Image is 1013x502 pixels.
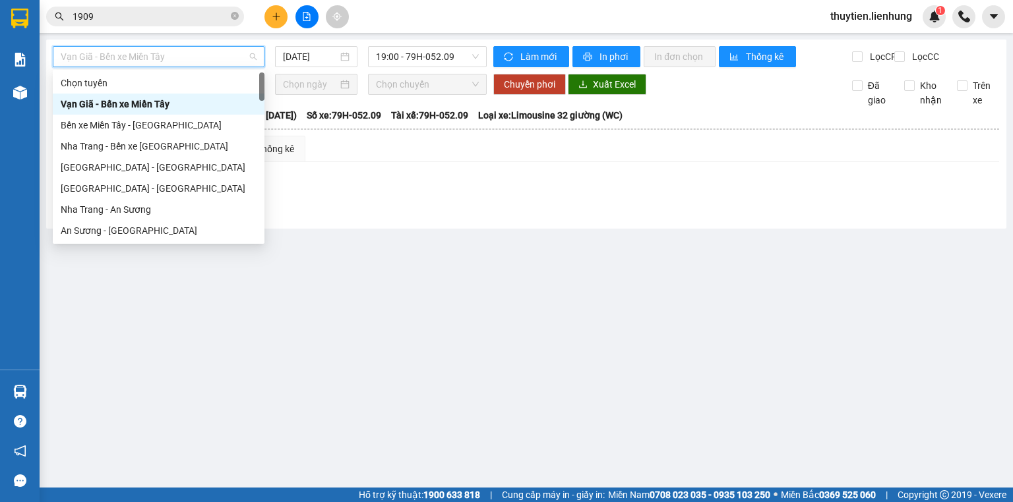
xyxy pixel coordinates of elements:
span: Lọc CC [907,49,941,64]
input: 12/08/2025 [283,49,337,64]
span: ⚪️ [774,492,778,497]
span: Cung cấp máy in - giấy in: [502,488,605,502]
img: warehouse-icon [13,86,27,99]
div: Nha Trang - Bến xe Miền Tây [53,136,264,157]
div: Vạn Giã - Bến xe Miền Tây [61,97,257,111]
span: Miền Nam [608,488,770,502]
span: notification [14,445,26,457]
button: In đơn chọn [644,46,716,67]
span: aim [332,12,342,21]
div: [GEOGRAPHIC_DATA] - [GEOGRAPHIC_DATA] [61,160,257,175]
span: Lọc CR [865,49,899,64]
div: An Sương - [GEOGRAPHIC_DATA] [61,223,257,238]
strong: 1900 633 818 [423,489,480,500]
div: [GEOGRAPHIC_DATA] - [GEOGRAPHIC_DATA] [61,181,257,196]
button: caret-down [982,5,1005,28]
input: Tìm tên, số ĐT hoặc mã đơn [73,9,228,24]
span: plus [272,12,281,21]
div: An Sương - Nha Trang [53,220,264,241]
input: Chọn ngày [283,77,337,92]
span: Đã giao [863,78,895,107]
span: Loại xe: Limousine 32 giường (WC) [478,108,623,123]
strong: 0708 023 035 - 0935 103 250 [650,489,770,500]
div: Vạn Giã - Bến xe Miền Tây [53,94,264,115]
div: Nha Trang - An Sương [61,202,257,217]
span: 19:00 - 79H-052.09 [376,47,479,67]
span: 1 [938,6,942,15]
img: phone-icon [958,11,970,22]
span: Chọn chuyến [376,74,479,94]
img: logo-vxr [11,9,28,28]
span: Kho nhận [915,78,947,107]
button: file-add [295,5,319,28]
button: plus [264,5,288,28]
strong: 0369 525 060 [819,489,876,500]
button: Chuyển phơi [493,74,566,95]
span: close-circle [231,12,239,20]
span: caret-down [988,11,1000,22]
sup: 1 [936,6,945,15]
button: bar-chartThống kê [719,46,796,67]
img: icon-new-feature [929,11,940,22]
div: Tịnh Biên - Khánh Hòa [53,157,264,178]
span: thuytien.lienhung [820,8,923,24]
span: search [55,12,64,21]
span: Số xe: 79H-052.09 [307,108,381,123]
div: Thống kê [257,142,294,156]
div: Chọn tuyến [61,76,257,90]
button: aim [326,5,349,28]
span: Trên xe [967,78,1000,107]
span: Tài xế: 79H-052.09 [391,108,468,123]
button: printerIn phơi [572,46,640,67]
div: Bến xe Miền Tây - [GEOGRAPHIC_DATA] [61,118,257,132]
span: Hỗ trợ kỹ thuật: [359,488,480,502]
span: | [490,488,492,502]
button: syncLàm mới [493,46,569,67]
span: file-add [302,12,311,21]
img: warehouse-icon [13,385,27,399]
div: Nha Trang - Hà Tiên [53,178,264,199]
span: Vạn Giã - Bến xe Miền Tây [61,47,257,67]
span: close-circle [231,11,239,23]
span: message [14,474,26,487]
span: copyright [940,490,949,499]
div: Nha Trang - An Sương [53,199,264,220]
div: Bến xe Miền Tây - Nha Trang [53,115,264,136]
span: bar-chart [729,52,741,63]
span: question-circle [14,415,26,428]
img: solution-icon [13,53,27,67]
span: sync [504,52,515,63]
span: | [886,488,888,502]
span: Miền Bắc [781,488,876,502]
div: Nha Trang - Bến xe [GEOGRAPHIC_DATA] [61,139,257,153]
span: Làm mới [520,49,559,64]
span: printer [583,52,594,63]
button: downloadXuất Excel [568,74,646,95]
span: Thống kê [746,49,785,64]
span: In phơi [599,49,630,64]
div: Chọn tuyến [53,72,264,94]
